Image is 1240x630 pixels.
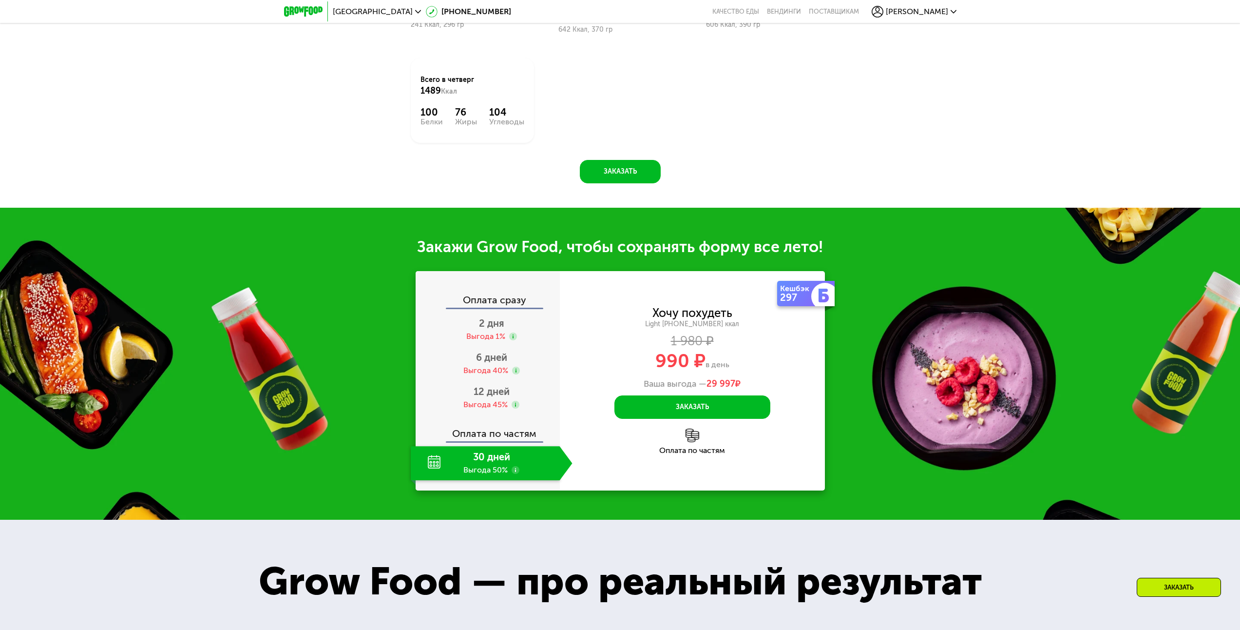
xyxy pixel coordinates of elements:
div: 297 [780,293,813,302]
div: Выгода 40% [463,365,508,376]
span: Ккал [441,87,457,96]
div: 1 980 ₽ [560,336,825,347]
div: 642 Ккал, 370 гр [558,26,682,34]
div: 100 [420,106,443,118]
div: Выгода 1% [466,331,505,342]
span: 29 997 [706,378,735,389]
span: 1489 [420,85,441,96]
div: Кешбэк [780,285,813,293]
span: 990 ₽ [655,350,706,372]
div: 104 [489,106,524,118]
div: Всего в четверг [420,75,524,97]
span: 6 дней [476,352,507,363]
div: Выгода 45% [463,399,508,410]
a: Качество еды [712,8,759,16]
div: Оплата по частям [417,419,560,441]
div: 241 Ккал, 296 гр [411,21,534,29]
div: Хочу похудеть [652,308,732,318]
img: l6xcnZfty9opOoJh.png [686,429,699,442]
a: Вендинги [767,8,801,16]
span: [PERSON_NAME] [886,8,948,16]
div: Углеводы [489,118,524,126]
div: Жиры [455,118,477,126]
div: Grow Food — про реальный результат [229,552,1011,611]
button: Заказать [580,160,661,183]
button: Заказать [614,395,770,419]
span: 12 дней [474,386,510,397]
span: 2 дня [479,317,504,329]
div: Оплата по частям [560,447,825,454]
span: в день [706,360,729,369]
div: 76 [455,106,477,118]
a: [PHONE_NUMBER] [426,6,511,18]
div: 606 Ккал, 390 гр [706,21,829,29]
div: Заказать [1137,578,1221,597]
span: ₽ [706,379,741,390]
div: Оплата сразу [417,285,560,308]
div: Ваша выгода — [560,379,825,390]
div: Белки [420,118,443,126]
span: [GEOGRAPHIC_DATA] [333,8,413,16]
div: поставщикам [809,8,859,16]
div: Light [PHONE_NUMBER] ккал [560,320,825,329]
